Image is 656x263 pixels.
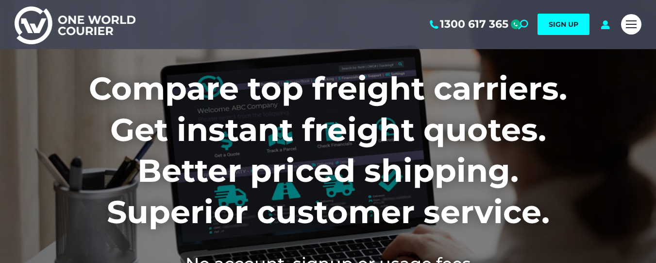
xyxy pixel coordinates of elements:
[621,14,641,35] a: Mobile menu icon
[428,18,508,31] a: 1300 617 365
[15,5,135,44] img: One World Courier
[549,20,578,29] span: SIGN UP
[25,68,631,232] h1: Compare top freight carriers. Get instant freight quotes. Better priced shipping. Superior custom...
[538,14,589,35] a: SIGN UP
